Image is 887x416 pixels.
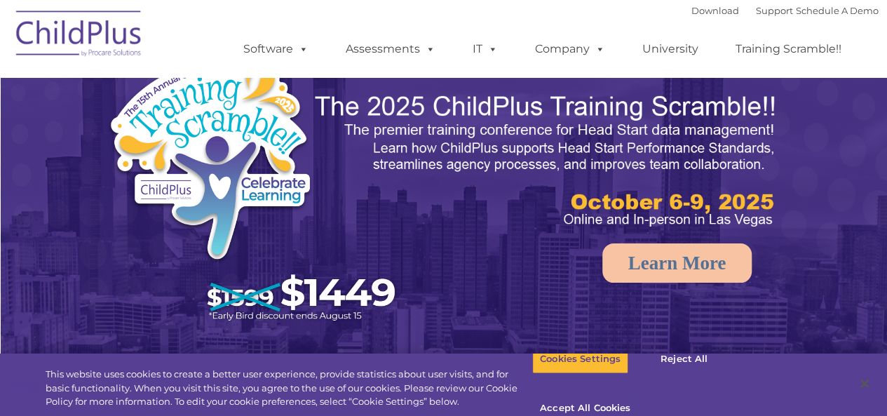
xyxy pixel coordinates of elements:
[602,243,752,283] a: Learn More
[691,5,879,16] font: |
[532,344,628,374] button: Cookies Settings
[229,35,323,63] a: Software
[756,5,793,16] a: Support
[640,344,728,374] button: Reject All
[722,35,855,63] a: Training Scramble!!
[46,368,532,409] div: This website uses cookies to create a better user experience, provide statistics about user visit...
[691,5,739,16] a: Download
[628,35,712,63] a: University
[332,35,449,63] a: Assessments
[9,1,149,71] img: ChildPlus by Procare Solutions
[849,368,880,399] button: Close
[459,35,512,63] a: IT
[796,5,879,16] a: Schedule A Demo
[521,35,619,63] a: Company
